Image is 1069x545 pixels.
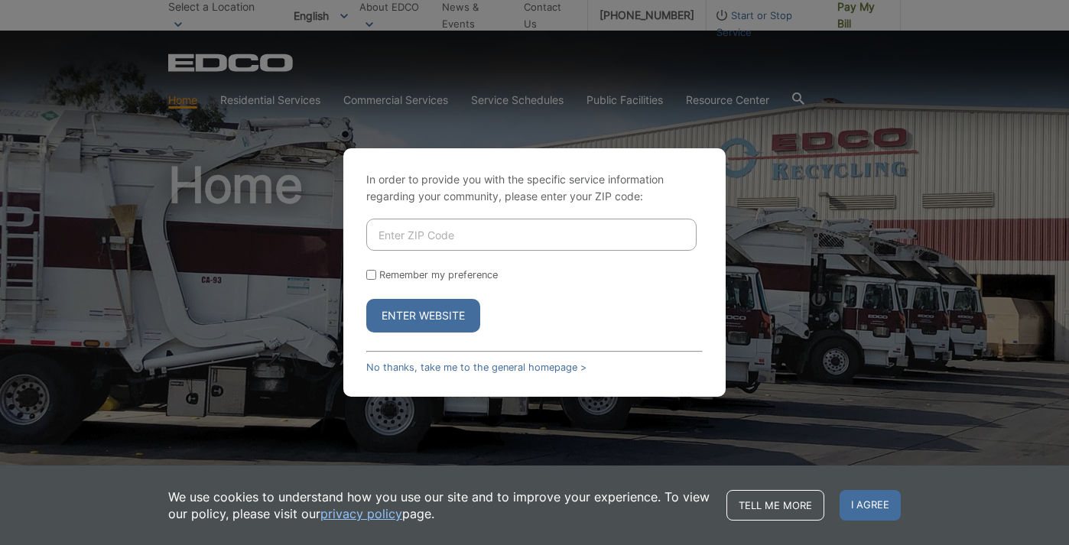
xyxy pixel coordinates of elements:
[379,269,498,281] label: Remember my preference
[366,171,703,205] p: In order to provide you with the specific service information regarding your community, please en...
[840,490,901,521] span: I agree
[320,505,402,522] a: privacy policy
[366,219,697,251] input: Enter ZIP Code
[366,362,586,373] a: No thanks, take me to the general homepage >
[168,488,711,522] p: We use cookies to understand how you use our site and to improve your experience. To view our pol...
[366,299,480,333] button: Enter Website
[726,490,824,521] a: Tell me more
